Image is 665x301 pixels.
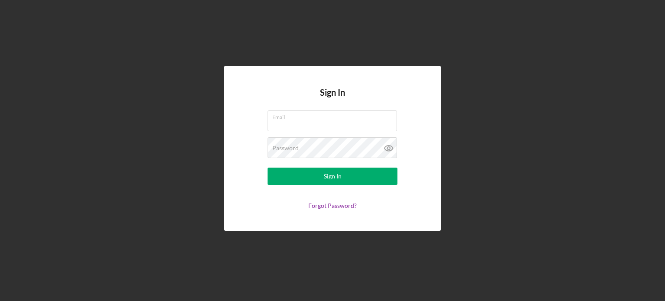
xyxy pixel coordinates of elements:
label: Email [272,111,397,120]
a: Forgot Password? [308,202,357,209]
div: Sign In [324,168,342,185]
label: Password [272,145,299,152]
h4: Sign In [320,87,345,110]
button: Sign In [268,168,397,185]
